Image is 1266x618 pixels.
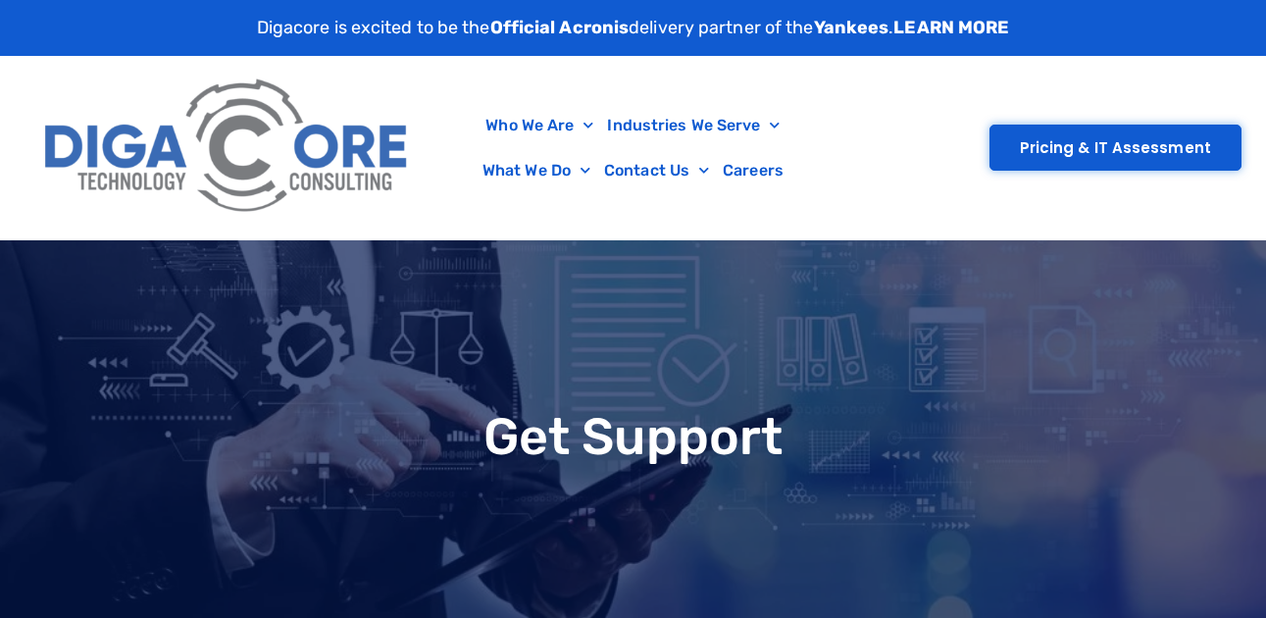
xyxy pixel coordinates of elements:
p: Digacore is excited to be the delivery partner of the . [257,15,1010,41]
nav: Menu [430,103,836,193]
span: Pricing & IT Assessment [1020,140,1211,155]
a: Contact Us [597,148,716,193]
a: Careers [716,148,790,193]
img: Digacore Logo [34,66,421,230]
a: Pricing & IT Assessment [989,125,1241,171]
strong: Official Acronis [490,17,630,38]
a: Who We Are [479,103,600,148]
strong: Yankees [814,17,889,38]
a: LEARN MORE [893,17,1009,38]
a: Industries We Serve [600,103,786,148]
a: What We Do [476,148,597,193]
h1: Get Support [10,411,1256,462]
